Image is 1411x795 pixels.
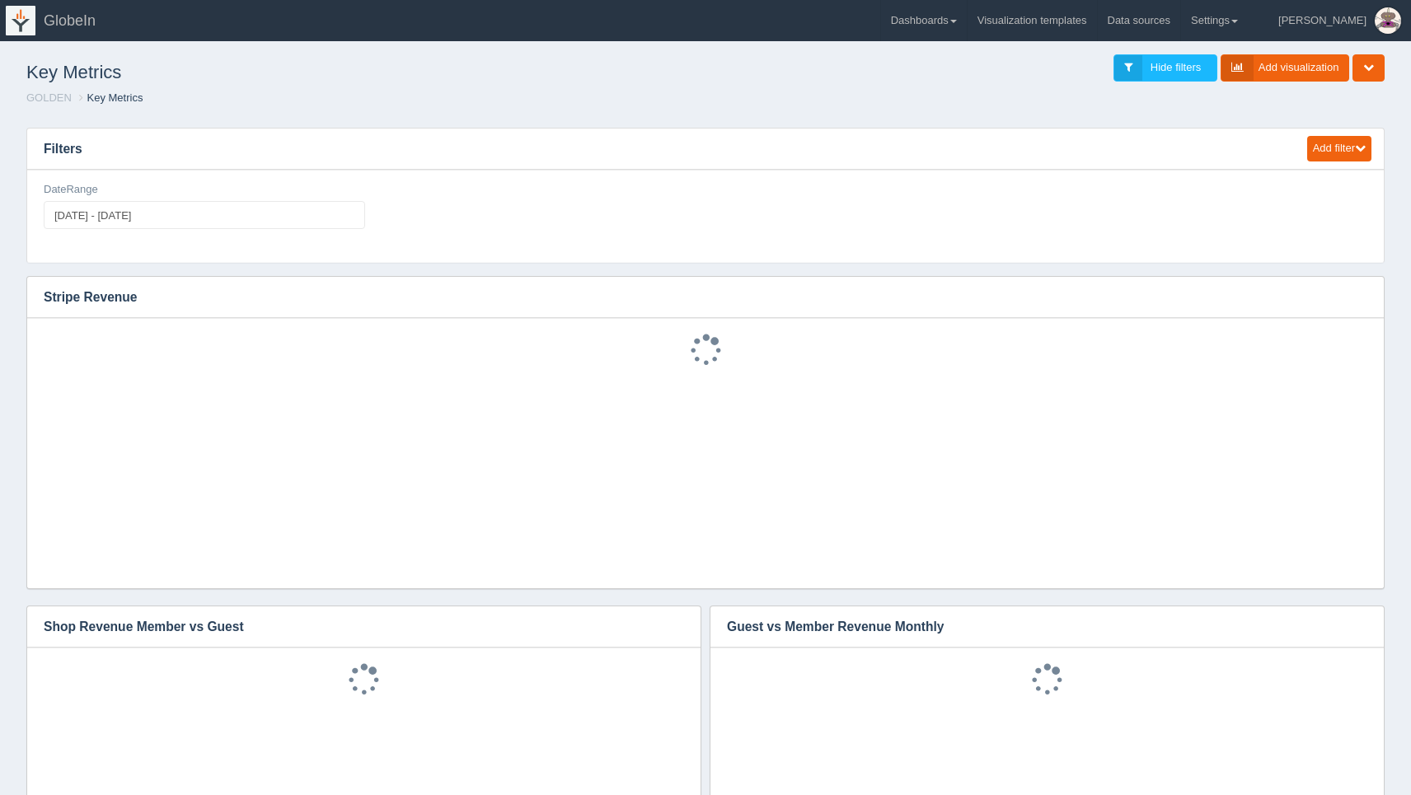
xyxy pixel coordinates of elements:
[710,606,1359,648] h3: Guest vs Member Revenue Monthly
[1278,4,1366,37] div: [PERSON_NAME]
[6,6,35,35] img: logo-icon-white-65218e21b3e149ebeb43c0d521b2b0920224ca4d96276e4423216f8668933697.png
[27,129,1291,170] h3: Filters
[26,91,72,104] a: GOLDEN
[26,54,705,91] h1: Key Metrics
[1307,136,1371,161] button: Add filter
[1375,7,1401,34] img: Profile Picture
[27,606,676,648] h3: Shop Revenue Member vs Guest
[1151,61,1201,73] span: Hide filters
[44,12,96,29] span: GlobeIn
[44,182,98,198] label: DateRange
[27,277,1359,318] h3: Stripe Revenue
[1113,54,1217,82] a: Hide filters
[1221,54,1350,82] a: Add visualization
[75,91,143,106] li: Key Metrics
